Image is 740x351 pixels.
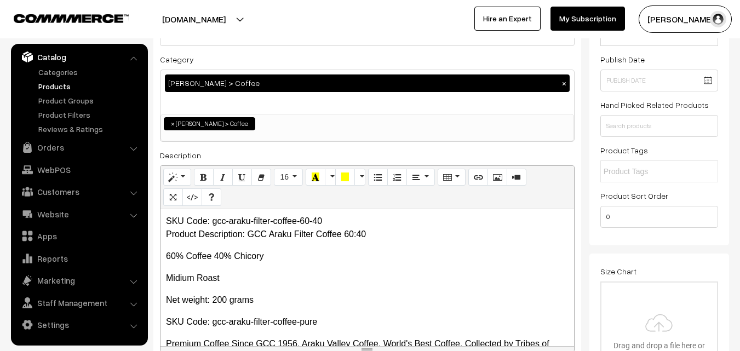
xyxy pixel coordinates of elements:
[14,182,144,202] a: Customers
[507,169,526,186] button: Video
[306,169,325,186] button: Recent Color
[474,7,541,31] a: Hire an Expert
[468,169,488,186] button: Link (CTRL+K)
[160,149,201,161] label: Description
[124,5,264,33] button: [DOMAIN_NAME]
[387,169,407,186] button: Ordered list (CTRL+SHIFT+NUM8)
[639,5,732,33] button: [PERSON_NAME]
[36,80,144,92] a: Products
[160,54,194,65] label: Category
[600,99,709,111] label: Hand Picked Related Products
[213,169,233,186] button: Italic (CTRL+I)
[280,172,289,181] span: 16
[166,272,569,285] p: Midium Roast
[232,169,252,186] button: Underline (CTRL+U)
[182,188,202,206] button: Code View
[14,160,144,180] a: WebPOS
[14,11,110,24] a: COMMMERCE
[36,95,144,106] a: Product Groups
[251,169,271,186] button: Remove Font Style (CTRL+\)
[550,7,625,31] a: My Subscription
[438,169,466,186] button: Table
[166,315,569,329] p: SKU Code: gcc-araku-filter-coffee-pure
[600,266,636,277] label: Size Chart
[163,169,191,186] button: Style
[487,169,507,186] button: Picture
[604,166,699,177] input: Product Tags
[14,204,144,224] a: Website
[14,293,144,313] a: Staff Management
[166,215,569,241] p: SKU Code: gcc-araku-filter-coffee-60-40 Product Description: GCC Araku Filter Coffee 60:40
[600,70,718,91] input: Publish Date
[354,169,365,186] button: More Color
[163,188,183,206] button: Full Screen
[36,109,144,120] a: Product Filters
[274,169,303,186] button: Font Size
[14,271,144,290] a: Marketing
[36,123,144,135] a: Reviews & Ratings
[600,115,718,137] input: Search products
[600,206,718,228] input: Enter Number
[710,11,726,27] img: user
[600,190,668,202] label: Product Sort Order
[559,78,569,88] button: ×
[164,117,255,130] li: Girijan > Coffee
[14,137,144,157] a: Orders
[194,169,214,186] button: Bold (CTRL+B)
[14,226,144,246] a: Apps
[14,315,144,335] a: Settings
[14,47,144,67] a: Catalog
[202,188,221,206] button: Help
[325,169,336,186] button: More Color
[165,74,570,92] div: [PERSON_NAME] > Coffee
[14,249,144,268] a: Reports
[171,119,175,129] span: ×
[335,169,355,186] button: Background Color
[36,66,144,78] a: Categories
[166,294,569,307] p: Net weight: 200 grams
[600,54,645,65] label: Publish Date
[406,169,434,186] button: Paragraph
[166,250,569,263] p: 60% Coffee 40% Chicory
[368,169,388,186] button: Unordered list (CTRL+SHIFT+NUM7)
[14,14,129,22] img: COMMMERCE
[600,145,648,156] label: Product Tags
